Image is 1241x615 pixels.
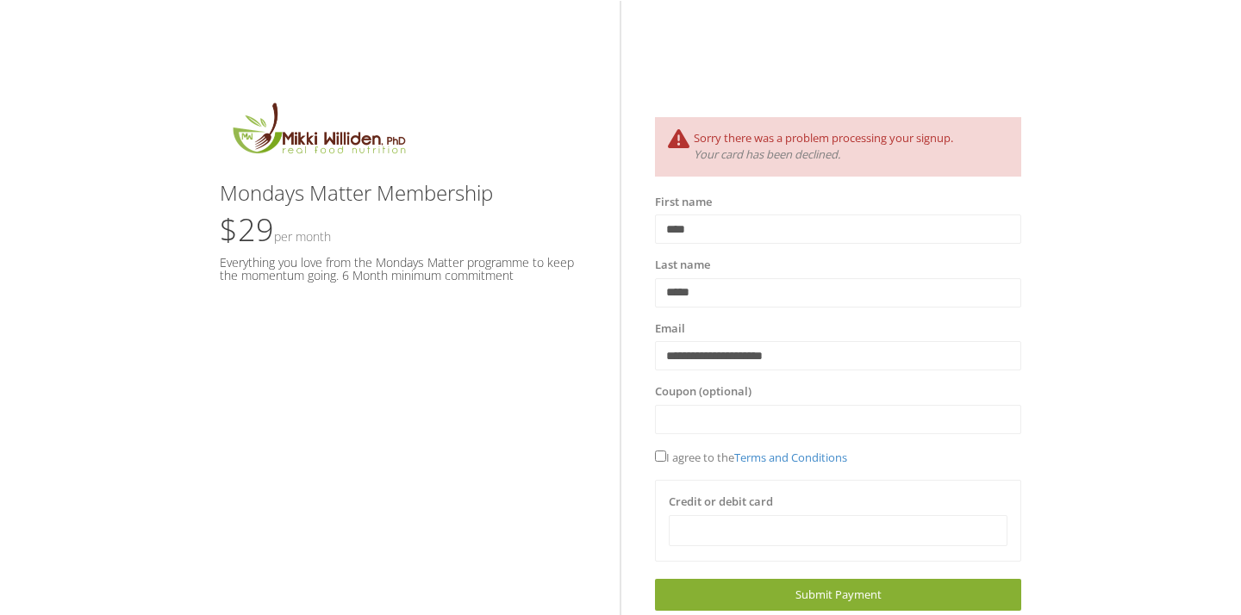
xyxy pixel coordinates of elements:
i: Your card has been declined. [694,146,840,162]
small: Per Month [274,228,331,245]
iframe: Secure card payment input frame [680,523,996,537]
h3: Mondays Matter Membership [220,182,586,204]
span: Submit Payment [795,587,882,602]
label: First name [655,194,712,211]
span: I agree to the [655,450,847,465]
a: Submit Payment [655,579,1021,611]
span: Sorry there was a problem processing your signup. [694,130,953,146]
a: Terms and Conditions [734,450,847,465]
img: MikkiLogoMain.png [220,100,416,165]
span: $29 [220,208,331,251]
label: Email [655,320,685,338]
h5: Everything you love from the Mondays Matter programme to keep the momentum going. 6 Month minimum... [220,256,586,283]
label: Credit or debit card [669,494,773,511]
label: Last name [655,257,710,274]
label: Coupon (optional) [655,383,751,401]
